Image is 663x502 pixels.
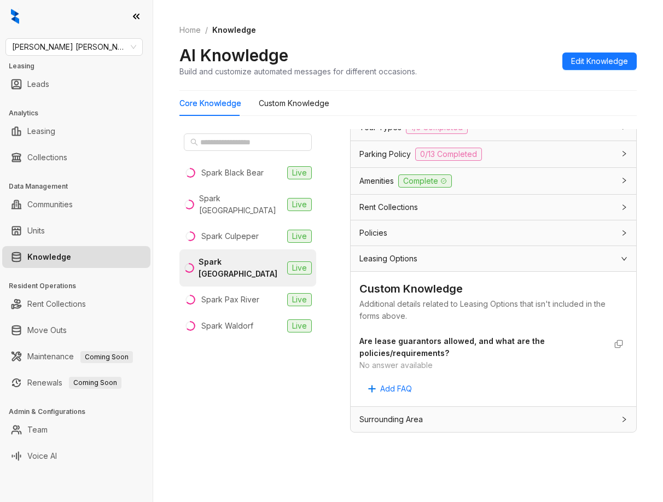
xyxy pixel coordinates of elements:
[359,359,606,371] div: No answer available
[359,413,423,425] span: Surrounding Area
[359,175,394,187] span: Amenities
[2,319,150,341] li: Move Outs
[621,230,627,236] span: collapsed
[27,194,73,215] a: Communities
[201,320,253,332] div: Spark Waldorf
[27,319,67,341] a: Move Outs
[177,24,203,36] a: Home
[2,293,150,315] li: Rent Collections
[359,201,418,213] span: Rent Collections
[199,192,283,217] div: Spark [GEOGRAPHIC_DATA]
[11,9,19,24] img: logo
[351,195,636,220] div: Rent Collections
[359,298,627,322] div: Additional details related to Leasing Options that isn't included in the forms above.
[9,61,153,71] h3: Leasing
[359,336,545,358] strong: Are lease guarantors allowed, and what are the policies/requirements?
[562,52,637,70] button: Edit Knowledge
[179,66,417,77] div: Build and customize automated messages for different occasions.
[621,416,627,423] span: collapsed
[359,281,627,297] div: Custom Knowledge
[201,294,259,306] div: Spark Pax River
[351,141,636,167] div: Parking Policy0/13 Completed
[351,168,636,194] div: AmenitiesComplete
[621,204,627,211] span: collapsed
[27,246,71,268] a: Knowledge
[287,166,312,179] span: Live
[27,147,67,168] a: Collections
[359,227,387,239] span: Policies
[9,108,153,118] h3: Analytics
[27,419,48,441] a: Team
[351,407,636,432] div: Surrounding Area
[2,120,150,142] li: Leasing
[12,39,136,55] span: Gates Hudson
[2,372,150,394] li: Renewals
[2,147,150,168] li: Collections
[287,261,312,275] span: Live
[205,24,208,36] li: /
[2,445,150,467] li: Voice AI
[359,380,421,398] button: Add FAQ
[359,253,417,265] span: Leasing Options
[380,383,412,395] span: Add FAQ
[571,55,628,67] span: Edit Knowledge
[27,73,49,95] a: Leads
[2,194,150,215] li: Communities
[179,45,288,66] h2: AI Knowledge
[2,73,150,95] li: Leads
[287,293,312,306] span: Live
[415,148,482,161] span: 0/13 Completed
[621,150,627,157] span: collapsed
[27,445,57,467] a: Voice AI
[2,419,150,441] li: Team
[287,198,312,211] span: Live
[398,174,452,188] span: Complete
[287,230,312,243] span: Live
[621,255,627,262] span: expanded
[190,138,198,146] span: search
[27,220,45,242] a: Units
[27,120,55,142] a: Leasing
[351,246,636,271] div: Leasing Options
[359,148,411,160] span: Parking Policy
[287,319,312,332] span: Live
[9,281,153,291] h3: Resident Operations
[199,256,283,280] div: Spark [GEOGRAPHIC_DATA]
[201,230,259,242] div: Spark Culpeper
[351,220,636,246] div: Policies
[69,377,121,389] span: Coming Soon
[2,346,150,367] li: Maintenance
[259,97,329,109] div: Custom Knowledge
[201,167,264,179] div: Spark Black Bear
[9,182,153,191] h3: Data Management
[27,372,121,394] a: RenewalsComing Soon
[80,351,133,363] span: Coming Soon
[2,220,150,242] li: Units
[179,97,241,109] div: Core Knowledge
[2,246,150,268] li: Knowledge
[212,25,256,34] span: Knowledge
[9,407,153,417] h3: Admin & Configurations
[27,293,86,315] a: Rent Collections
[621,177,627,184] span: collapsed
